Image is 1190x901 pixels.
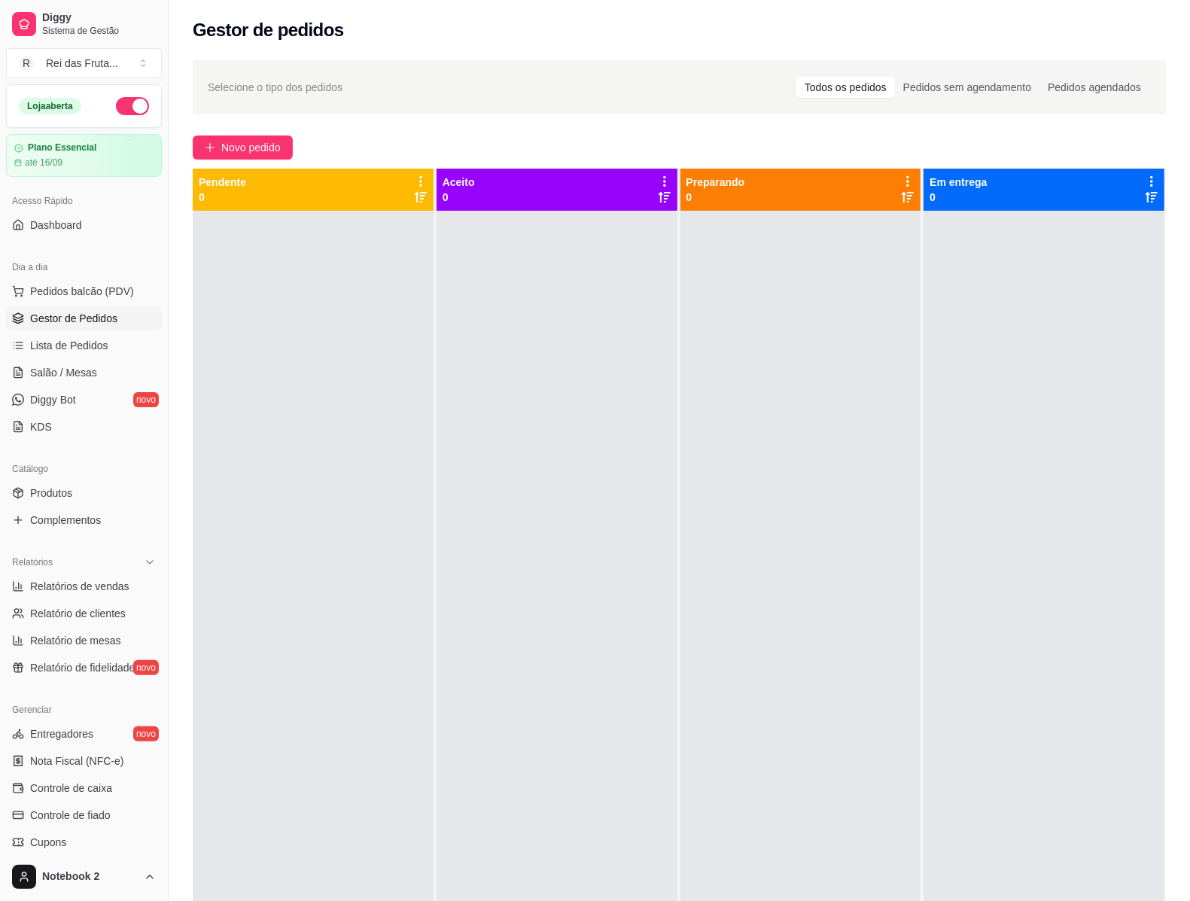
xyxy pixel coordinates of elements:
a: Relatório de clientes [6,601,162,626]
button: Select a team [6,48,162,78]
span: Controle de fiado [30,808,111,823]
div: Pedidos sem agendamento [895,77,1039,98]
a: Lista de Pedidos [6,333,162,358]
span: Relatório de clientes [30,606,126,621]
span: plus [205,142,215,153]
a: Dashboard [6,213,162,237]
span: Notebook 2 [42,870,138,884]
span: Diggy Bot [30,392,76,407]
button: Alterar Status [116,97,149,115]
span: R [19,56,34,71]
article: até 16/09 [25,157,62,169]
a: Produtos [6,481,162,505]
span: Relatório de mesas [30,633,121,648]
a: Controle de fiado [6,803,162,827]
p: Aceito [443,175,475,190]
span: Controle de caixa [30,781,112,796]
p: Em entrega [930,175,987,190]
span: Salão / Mesas [30,365,97,380]
div: Rei das Fruta ... [46,56,118,71]
a: Plano Essencialaté 16/09 [6,134,162,177]
div: Catálogo [6,457,162,481]
div: Dia a dia [6,255,162,279]
p: 0 [930,190,987,205]
a: Salão / Mesas [6,361,162,385]
span: Gestor de Pedidos [30,311,117,326]
div: Acesso Rápido [6,189,162,213]
span: KDS [30,419,52,434]
a: Relatórios de vendas [6,574,162,598]
h2: Gestor de pedidos [193,18,344,42]
a: Relatório de mesas [6,629,162,653]
span: Sistema de Gestão [42,25,156,37]
span: Relatório de fidelidade [30,660,135,675]
a: Cupons [6,830,162,854]
span: Dashboard [30,218,82,233]
button: Notebook 2 [6,859,162,895]
span: Diggy [42,11,156,25]
a: DiggySistema de Gestão [6,6,162,42]
span: Relatórios [12,556,53,568]
a: Gestor de Pedidos [6,306,162,330]
a: Diggy Botnovo [6,388,162,412]
a: Controle de caixa [6,776,162,800]
p: Pendente [199,175,246,190]
a: Nota Fiscal (NFC-e) [6,749,162,773]
p: 0 [686,190,745,205]
p: 0 [443,190,475,205]
div: Todos os pedidos [796,77,895,98]
button: Pedidos balcão (PDV) [6,279,162,303]
span: Relatórios de vendas [30,579,129,594]
div: Loja aberta [19,98,81,114]
span: Lista de Pedidos [30,338,108,353]
span: Complementos [30,513,101,528]
span: Pedidos balcão (PDV) [30,284,134,299]
a: KDS [6,415,162,439]
span: Novo pedido [221,139,281,156]
p: 0 [199,190,246,205]
a: Entregadoresnovo [6,722,162,746]
article: Plano Essencial [28,142,96,154]
div: Pedidos agendados [1039,77,1149,98]
span: Nota Fiscal (NFC-e) [30,753,123,769]
span: Entregadores [30,726,93,741]
p: Preparando [686,175,745,190]
span: Produtos [30,486,72,501]
span: Selecione o tipo dos pedidos [208,79,342,96]
a: Relatório de fidelidadenovo [6,656,162,680]
a: Complementos [6,508,162,532]
div: Gerenciar [6,698,162,722]
button: Novo pedido [193,135,293,160]
span: Cupons [30,835,66,850]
